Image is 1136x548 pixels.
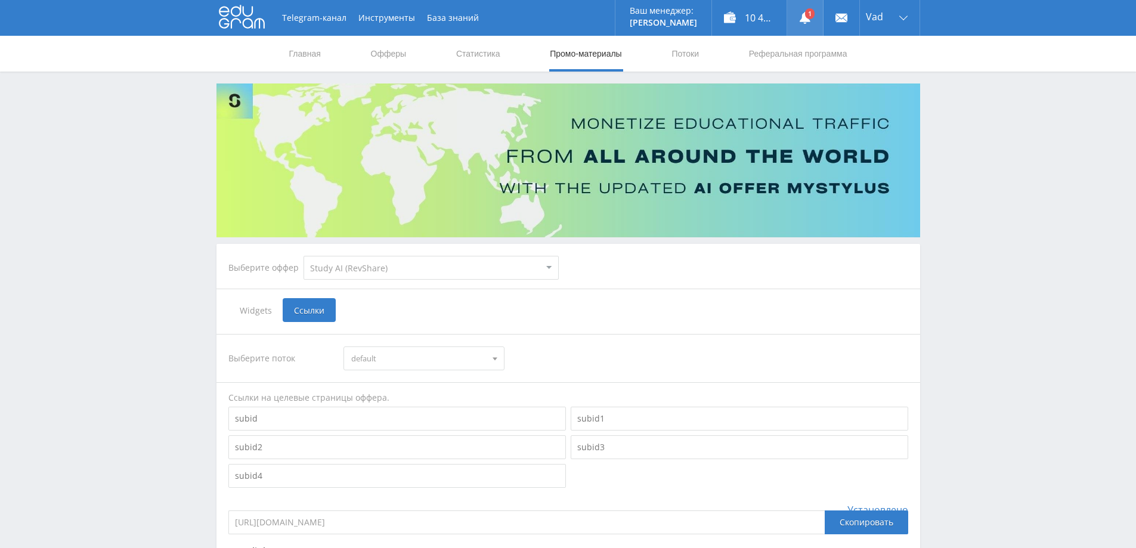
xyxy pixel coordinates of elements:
div: Ссылки на целевые страницы оффера. [228,392,908,404]
img: Banner [216,83,920,237]
input: subid3 [571,435,908,459]
span: Установлено [847,504,908,515]
p: Ваш менеджер: [630,6,697,16]
div: Скопировать [825,510,908,534]
div: Выберите поток [228,346,332,370]
div: Выберите оффер [228,263,304,273]
p: [PERSON_NAME] [630,18,697,27]
a: Реферальная программа [748,36,849,72]
input: subid1 [571,407,908,431]
input: subid2 [228,435,566,459]
span: default [351,347,486,370]
input: subid4 [228,464,566,488]
span: Widgets [228,298,283,322]
span: Vad [866,12,883,21]
a: Офферы [370,36,408,72]
a: Потоки [670,36,700,72]
span: Ссылки [283,298,336,322]
a: Промо-материалы [549,36,623,72]
a: Главная [288,36,322,72]
a: Статистика [455,36,502,72]
input: subid [228,407,566,431]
